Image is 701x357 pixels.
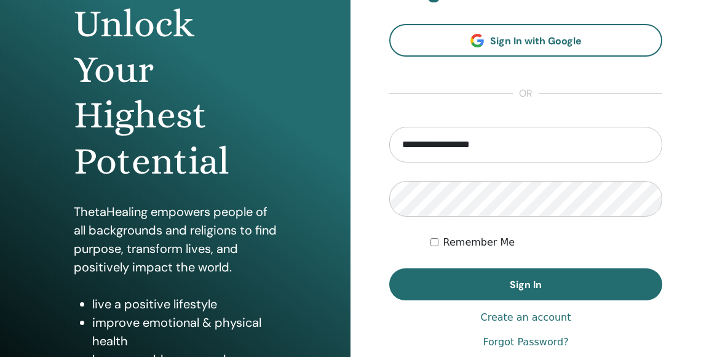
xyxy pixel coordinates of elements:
[443,235,515,250] label: Remember Me
[92,313,277,350] li: improve emotional & physical health
[490,34,582,47] span: Sign In with Google
[430,235,662,250] div: Keep me authenticated indefinitely or until I manually logout
[74,1,277,185] h1: Unlock Your Highest Potential
[389,268,662,300] button: Sign In
[389,24,662,57] a: Sign In with Google
[483,335,568,350] a: Forgot Password?
[92,295,277,313] li: live a positive lifestyle
[74,203,277,276] p: ThetaHealing empowers people of all backgrounds and religions to find purpose, transform lives, a...
[480,310,571,325] a: Create an account
[513,86,539,101] span: or
[510,278,542,291] span: Sign In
